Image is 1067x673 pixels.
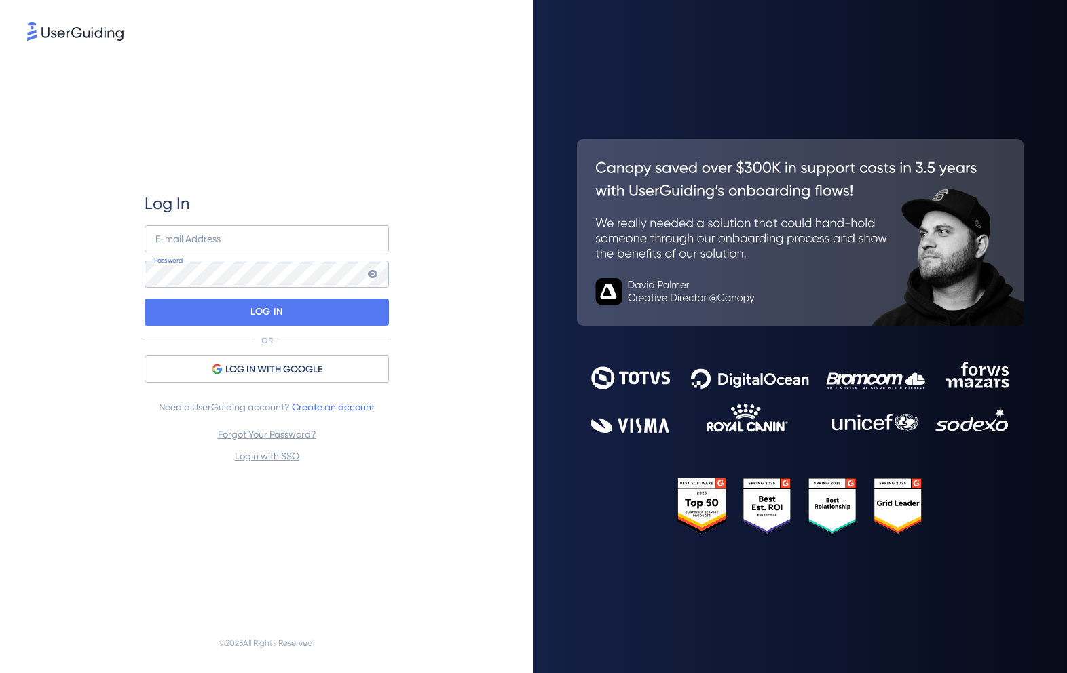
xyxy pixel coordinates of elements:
[219,635,315,651] span: © 2025 All Rights Reserved.
[250,301,282,323] p: LOG IN
[292,402,375,412] a: Create an account
[145,225,389,252] input: example@company.com
[159,399,375,415] span: Need a UserGuiding account?
[677,478,923,534] img: 25303e33045975176eb484905ab012ff.svg
[591,362,1011,433] img: 9302ce2ac39453076f5bc0f2f2ca889b.svg
[235,450,299,461] a: Login with SSO
[145,193,190,214] span: Log In
[218,429,316,440] a: Forgot Your Password?
[225,362,322,378] span: LOG IN WITH GOOGLE
[27,22,124,41] img: 8faab4ba6bc7696a72372aa768b0286c.svg
[261,335,273,346] p: OR
[577,139,1024,326] img: 26c0aa7c25a843aed4baddd2b5e0fa68.svg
